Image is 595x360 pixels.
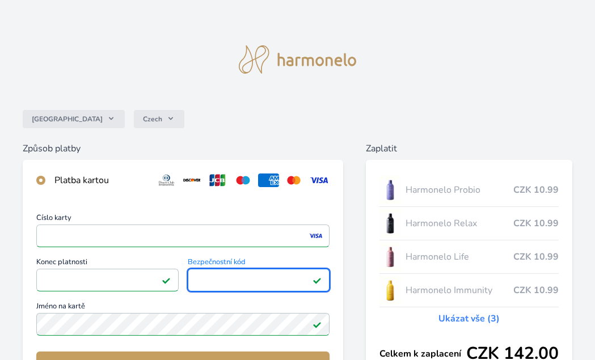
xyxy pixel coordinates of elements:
span: Czech [143,115,162,124]
img: jcb.svg [207,173,228,187]
span: Harmonelo Probio [406,183,513,197]
span: Harmonelo Life [406,250,513,264]
span: CZK 10.99 [513,217,559,230]
img: visa [308,231,323,241]
img: diners.svg [156,173,177,187]
span: [GEOGRAPHIC_DATA] [32,115,103,124]
span: Harmonelo Relax [406,217,513,230]
span: CZK 10.99 [513,250,559,264]
span: CZK 10.99 [513,183,559,197]
span: CZK 10.99 [513,283,559,297]
iframe: Iframe pro bezpečnostní kód [193,272,325,288]
button: [GEOGRAPHIC_DATA] [23,110,125,128]
img: mc.svg [284,173,305,187]
input: Jméno na kartěPlatné pole [36,313,330,336]
img: CLEAN_PROBIO_se_stinem_x-lo.jpg [379,176,401,204]
span: Konec platnosti [36,259,179,269]
div: Platba kartou [54,173,147,187]
img: IMMUNITY_se_stinem_x-lo.jpg [379,276,401,304]
span: Bezpečnostní kód [188,259,330,269]
h6: Zaplatit [366,142,572,155]
span: Jméno na kartě [36,303,330,313]
img: CLEAN_RELAX_se_stinem_x-lo.jpg [379,209,401,238]
img: amex.svg [258,173,279,187]
button: Czech [134,110,184,128]
img: Platné pole [162,276,171,285]
span: Harmonelo Immunity [406,283,513,297]
h6: Způsob platby [23,142,343,155]
img: CLEAN_LIFE_se_stinem_x-lo.jpg [379,243,401,271]
iframe: Iframe pro datum vypršení platnosti [41,272,174,288]
img: logo.svg [239,45,357,74]
img: discover.svg [182,173,202,187]
img: visa.svg [309,173,330,187]
span: Číslo karty [36,214,330,225]
iframe: Iframe pro číslo karty [41,228,324,244]
img: Platné pole [313,276,322,285]
img: Platné pole [313,320,322,329]
a: Ukázat vše (3) [438,312,500,325]
img: maestro.svg [233,173,254,187]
